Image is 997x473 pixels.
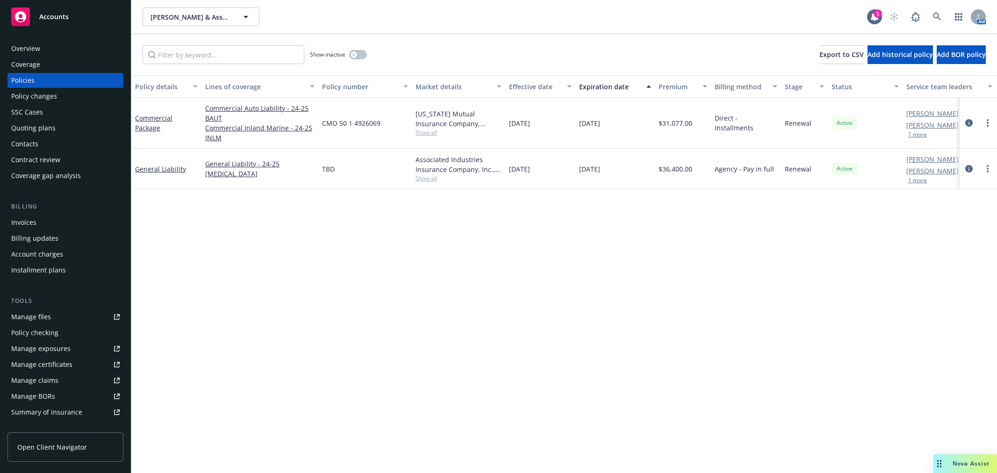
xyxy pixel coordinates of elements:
[7,357,123,372] a: Manage certificates
[655,75,711,98] button: Premium
[416,82,491,92] div: Market details
[949,7,968,26] a: Switch app
[39,13,69,21] span: Accounts
[819,50,864,59] span: Export to CSV
[7,341,123,356] a: Manage exposures
[7,231,123,246] a: Billing updates
[785,118,811,128] span: Renewal
[11,57,40,72] div: Coverage
[835,165,854,173] span: Active
[785,164,811,174] span: Renewal
[906,108,959,118] a: [PERSON_NAME]
[7,309,123,324] a: Manage files
[509,118,530,128] span: [DATE]
[7,325,123,340] a: Policy checking
[711,75,781,98] button: Billing method
[322,82,398,92] div: Policy number
[7,121,123,136] a: Quoting plans
[7,263,123,278] a: Installment plans
[143,45,304,64] input: Filter by keyword...
[7,136,123,151] a: Contacts
[7,57,123,72] a: Coverage
[11,263,66,278] div: Installment plans
[7,152,123,167] a: Contract review
[908,178,927,183] button: 1 more
[868,45,933,64] button: Add historical policy
[7,168,123,183] a: Coverage gap analysis
[906,120,959,130] a: [PERSON_NAME]
[906,166,959,176] a: [PERSON_NAME]
[982,163,993,174] a: more
[828,75,903,98] button: Status
[659,118,692,128] span: $31,077.00
[205,103,315,123] a: Commercial Auto Liability - 24-25 BAUT
[659,164,692,174] span: $36,400.00
[11,309,51,324] div: Manage files
[868,50,933,59] span: Add historical policy
[11,89,57,104] div: Policy changes
[131,75,201,98] button: Policy details
[151,12,231,22] span: [PERSON_NAME] & Associates Corporation
[659,82,697,92] div: Premium
[135,82,187,92] div: Policy details
[11,136,38,151] div: Contacts
[11,325,58,340] div: Policy checking
[310,50,345,58] span: Show inactive
[937,45,986,64] button: Add BOR policy
[416,129,502,136] span: Show all
[7,41,123,56] a: Overview
[205,123,315,143] a: Commercial Inland Marine - 24-25 INLM
[579,82,641,92] div: Expiration date
[7,215,123,230] a: Invoices
[17,442,87,452] span: Open Client Navigator
[785,82,814,92] div: Stage
[7,405,123,420] a: Summary of insurance
[11,73,35,88] div: Policies
[11,231,58,246] div: Billing updates
[412,75,505,98] button: Market details
[903,75,996,98] button: Service team leaders
[906,82,982,92] div: Service team leaders
[885,7,904,26] a: Start snowing
[318,75,412,98] button: Policy number
[715,113,777,133] span: Direct - Installments
[143,7,259,26] button: [PERSON_NAME] & Associates Corporation
[579,118,600,128] span: [DATE]
[819,45,864,64] button: Export to CSV
[11,41,40,56] div: Overview
[7,89,123,104] a: Policy changes
[835,119,854,127] span: Active
[928,7,947,26] a: Search
[7,73,123,88] a: Policies
[7,105,123,120] a: SSC Cases
[135,165,186,173] a: General Liability
[7,202,123,211] div: Billing
[575,75,655,98] button: Expiration date
[832,82,889,92] div: Status
[11,373,58,388] div: Manage claims
[7,389,123,404] a: Manage BORs
[11,357,72,372] div: Manage certificates
[11,247,63,262] div: Account charges
[205,159,315,179] a: General Liability - 24-25 [MEDICAL_DATA]
[11,389,55,404] div: Manage BORs
[11,405,82,420] div: Summary of insurance
[781,75,828,98] button: Stage
[322,164,335,174] span: TBD
[201,75,318,98] button: Lines of coverage
[7,373,123,388] a: Manage claims
[11,215,36,230] div: Invoices
[715,164,774,174] span: Agency - Pay in full
[7,4,123,30] a: Accounts
[416,109,502,129] div: [US_STATE] Mutual Insurance Company, [US_STATE] Mutual Insurance
[135,114,172,132] a: Commercial Package
[953,459,990,467] span: Nova Assist
[7,247,123,262] a: Account charges
[7,296,123,306] div: Tools
[933,454,945,473] div: Drag to move
[933,454,997,473] button: Nova Assist
[874,9,882,18] div: 1
[11,341,71,356] div: Manage exposures
[322,118,380,128] span: CMO 50 1 4926069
